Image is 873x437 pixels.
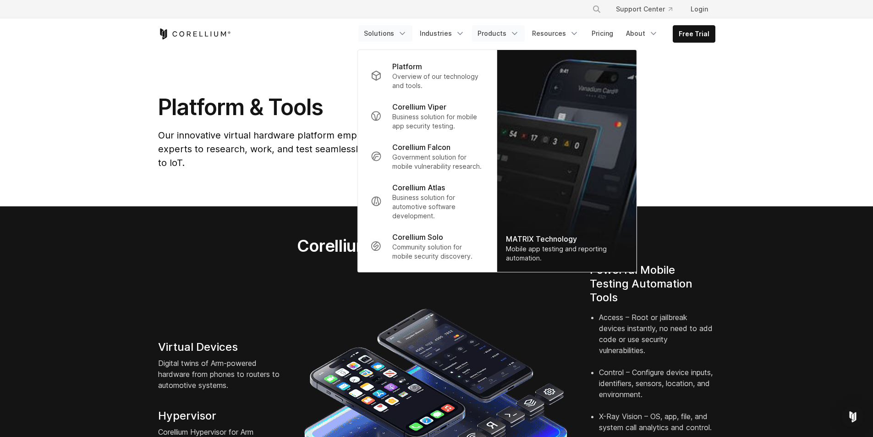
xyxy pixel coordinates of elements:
[158,94,523,121] h1: Platform & Tools
[586,25,619,42] a: Pricing
[673,26,715,42] a: Free Trial
[358,25,412,42] a: Solutions
[158,340,284,354] h4: Virtual Devices
[363,177,491,226] a: Corellium Atlas Business solution for automotive software development.
[392,101,446,112] p: Corellium Viper
[472,25,525,42] a: Products
[158,130,522,168] span: Our innovative virtual hardware platform empowers developers and security experts to research, wo...
[392,232,443,243] p: Corellium Solo
[254,236,619,256] h2: Corellium Virtual Hardware Platform
[392,153,483,171] p: Government solution for mobile vulnerability research.
[392,182,445,193] p: Corellium Atlas
[392,72,483,90] p: Overview of our technology and tools.
[363,55,491,96] a: Platform Overview of our technology and tools.
[506,244,627,263] div: Mobile app testing and reporting automation.
[158,409,284,423] h4: Hypervisor
[363,96,491,136] a: Corellium Viper Business solution for mobile app security testing.
[683,1,715,17] a: Login
[392,243,483,261] p: Community solution for mobile security discovery.
[588,1,605,17] button: Search
[581,1,715,17] div: Navigation Menu
[506,233,627,244] div: MATRIX Technology
[609,1,680,17] a: Support Center
[527,25,584,42] a: Resources
[392,193,483,221] p: Business solution for automotive software development.
[414,25,470,42] a: Industries
[497,50,636,272] img: Matrix_WebNav_1x
[590,263,715,304] h4: Powerful Mobile Testing Automation Tools
[158,28,231,39] a: Corellium Home
[363,226,491,266] a: Corellium Solo Community solution for mobile security discovery.
[599,367,715,411] li: Control – Configure device inputs, identifiers, sensors, location, and environment.
[842,406,864,428] div: Open Intercom Messenger
[392,142,450,153] p: Corellium Falcon
[497,50,636,272] a: MATRIX Technology Mobile app testing and reporting automation.
[392,112,483,131] p: Business solution for mobile app security testing.
[158,358,284,391] p: Digital twins of Arm-powered hardware from phones to routers to automotive systems.
[620,25,664,42] a: About
[599,312,715,367] li: Access – Root or jailbreak devices instantly, no need to add code or use security vulnerabilities.
[392,61,422,72] p: Platform
[358,25,715,43] div: Navigation Menu
[363,136,491,177] a: Corellium Falcon Government solution for mobile vulnerability research.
